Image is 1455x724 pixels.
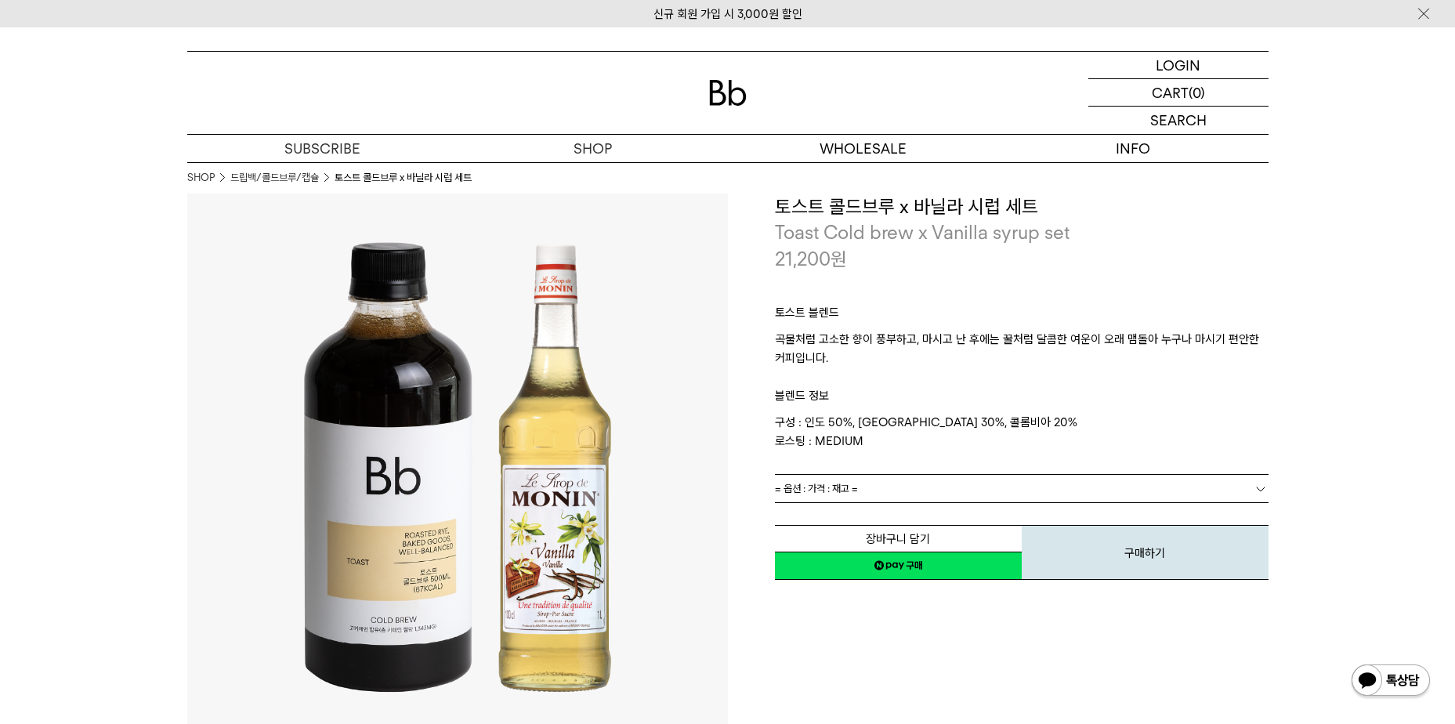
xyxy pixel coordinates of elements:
a: 드립백/콜드브루/캡슐 [230,170,319,186]
li: 토스트 콜드브루 x 바닐라 시럽 세트 [335,170,472,186]
span: 원 [831,248,847,270]
a: LOGIN [1088,52,1269,79]
p: (0) [1189,79,1205,106]
p: Toast Cold brew x Vanilla syrup set [775,219,1269,246]
a: SUBSCRIBE [187,135,458,162]
button: 구매하기 [1022,525,1269,580]
img: 카카오톡 채널 1:1 채팅 버튼 [1350,663,1431,700]
p: WHOLESALE [728,135,998,162]
p: 곡물처럼 고소한 향이 풍부하고, 마시고 난 후에는 꿀처럼 달콤한 여운이 오래 맴돌아 누구나 마시기 편안한 커피입니다. [775,330,1269,367]
a: 새창 [775,552,1022,580]
img: 로고 [709,80,747,106]
p: CART [1152,79,1189,106]
p: INFO [998,135,1269,162]
p: 구성 : 인도 50%, [GEOGRAPHIC_DATA] 30%, 콜롬비아 20% 로스팅 : MEDIUM [775,413,1269,451]
a: CART (0) [1088,79,1269,107]
p: SEARCH [1150,107,1207,134]
p: 블렌드 정보 [775,367,1269,413]
a: SHOP [187,170,215,186]
h3: 토스트 콜드브루 x 바닐라 시럽 세트 [775,194,1269,220]
p: 토스트 블렌드 [775,303,1269,330]
button: 장바구니 담기 [775,525,1022,552]
p: LOGIN [1156,52,1200,78]
span: = 옵션 : 가격 : 재고 = [775,475,858,502]
a: SHOP [458,135,728,162]
p: 21,200 [775,246,847,273]
a: 신규 회원 가입 시 3,000원 할인 [653,7,802,21]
